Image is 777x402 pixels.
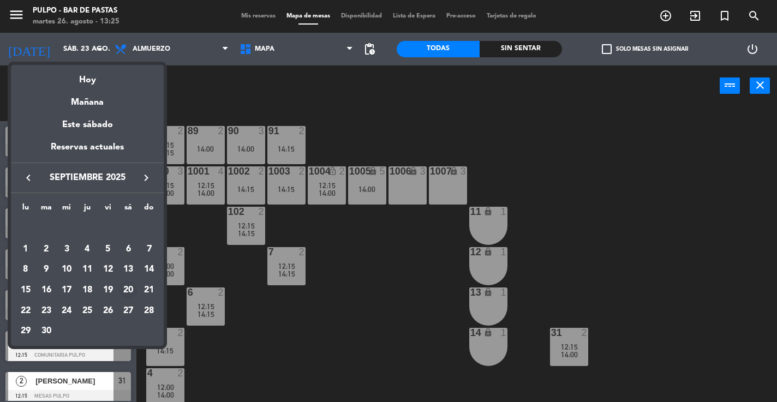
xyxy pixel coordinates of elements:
[98,280,118,301] td: 19 de septiembre de 2025
[15,201,36,218] th: lunes
[36,239,57,260] td: 2 de septiembre de 2025
[140,171,153,184] i: keyboard_arrow_right
[36,201,57,218] th: martes
[139,301,159,321] td: 28 de septiembre de 2025
[56,260,77,280] td: 10 de septiembre de 2025
[36,321,57,342] td: 30 de septiembre de 2025
[118,280,139,301] td: 20 de septiembre de 2025
[78,302,97,320] div: 25
[15,321,36,342] td: 29 de septiembre de 2025
[15,301,36,321] td: 22 de septiembre de 2025
[98,239,118,260] td: 5 de septiembre de 2025
[36,301,57,321] td: 23 de septiembre de 2025
[136,171,156,185] button: keyboard_arrow_right
[139,260,159,280] td: 14 de septiembre de 2025
[15,280,36,301] td: 15 de septiembre de 2025
[140,260,158,279] div: 14
[77,280,98,301] td: 18 de septiembre de 2025
[22,171,35,184] i: keyboard_arrow_left
[16,302,35,320] div: 22
[77,301,98,321] td: 25 de septiembre de 2025
[119,240,138,259] div: 6
[36,280,57,301] td: 16 de septiembre de 2025
[16,240,35,259] div: 1
[16,260,35,279] div: 8
[57,302,76,320] div: 24
[77,201,98,218] th: jueves
[37,260,56,279] div: 9
[118,260,139,280] td: 13 de septiembre de 2025
[56,280,77,301] td: 17 de septiembre de 2025
[140,240,158,259] div: 7
[139,239,159,260] td: 7 de septiembre de 2025
[119,281,138,299] div: 20
[19,171,38,185] button: keyboard_arrow_left
[139,201,159,218] th: domingo
[56,301,77,321] td: 24 de septiembre de 2025
[118,301,139,321] td: 27 de septiembre de 2025
[118,239,139,260] td: 6 de septiembre de 2025
[15,260,36,280] td: 8 de septiembre de 2025
[16,322,35,340] div: 29
[56,201,77,218] th: miércoles
[11,87,164,110] div: Mañana
[16,281,35,299] div: 15
[37,322,56,340] div: 30
[98,201,118,218] th: viernes
[57,281,76,299] div: 17
[78,240,97,259] div: 4
[140,302,158,320] div: 28
[77,260,98,280] td: 11 de septiembre de 2025
[57,260,76,279] div: 10
[57,240,76,259] div: 3
[139,280,159,301] td: 21 de septiembre de 2025
[37,240,56,259] div: 2
[11,140,164,163] div: Reservas actuales
[98,260,118,280] td: 12 de septiembre de 2025
[36,260,57,280] td: 9 de septiembre de 2025
[15,218,159,239] td: SEP.
[37,302,56,320] div: 23
[99,240,117,259] div: 5
[99,281,117,299] div: 19
[119,260,138,279] div: 13
[37,281,56,299] div: 16
[11,65,164,87] div: Hoy
[98,301,118,321] td: 26 de septiembre de 2025
[77,239,98,260] td: 4 de septiembre de 2025
[99,302,117,320] div: 26
[78,260,97,279] div: 11
[99,260,117,279] div: 12
[15,239,36,260] td: 1 de septiembre de 2025
[11,110,164,140] div: Este sábado
[119,302,138,320] div: 27
[118,201,139,218] th: sábado
[140,281,158,299] div: 21
[38,171,136,185] span: septiembre 2025
[56,239,77,260] td: 3 de septiembre de 2025
[78,281,97,299] div: 18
